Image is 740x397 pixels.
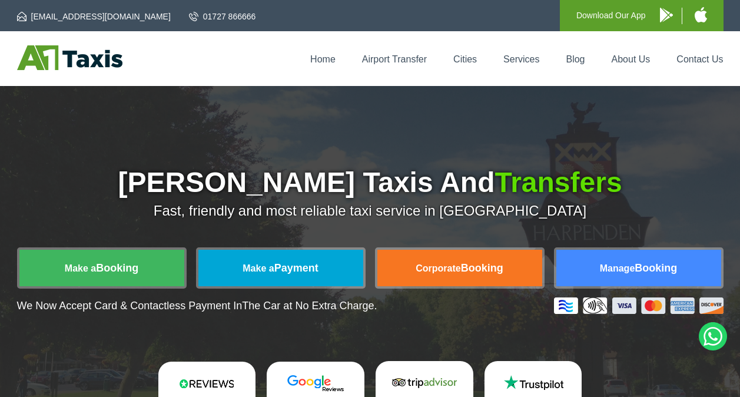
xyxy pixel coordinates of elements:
[556,250,721,286] a: ManageBooking
[362,54,427,64] a: Airport Transfer
[198,250,363,286] a: Make aPayment
[453,54,477,64] a: Cities
[17,45,122,70] img: A1 Taxis St Albans LTD
[65,263,96,273] span: Make a
[242,300,377,312] span: The Car at No Extra Charge.
[17,300,377,312] p: We Now Accept Card & Contactless Payment In
[503,54,539,64] a: Services
[600,263,635,273] span: Manage
[676,54,723,64] a: Contact Us
[189,11,256,22] a: 01727 866666
[17,203,724,219] p: Fast, friendly and most reliable taxi service in [GEOGRAPHIC_DATA]
[566,54,585,64] a: Blog
[17,11,171,22] a: [EMAIL_ADDRESS][DOMAIN_NAME]
[280,375,351,392] img: Google
[660,8,673,22] img: A1 Taxis Android App
[389,374,460,392] img: Tripadvisor
[695,7,707,22] img: A1 Taxis iPhone App
[17,168,724,197] h1: [PERSON_NAME] Taxis And
[243,263,274,273] span: Make a
[310,54,336,64] a: Home
[554,297,724,314] img: Credit And Debit Cards
[19,250,184,286] a: Make aBooking
[377,250,542,286] a: CorporateBooking
[416,263,460,273] span: Corporate
[576,8,646,23] p: Download Our App
[495,167,622,198] span: Transfers
[171,375,242,392] img: Reviews.io
[612,54,651,64] a: About Us
[498,374,569,392] img: Trustpilot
